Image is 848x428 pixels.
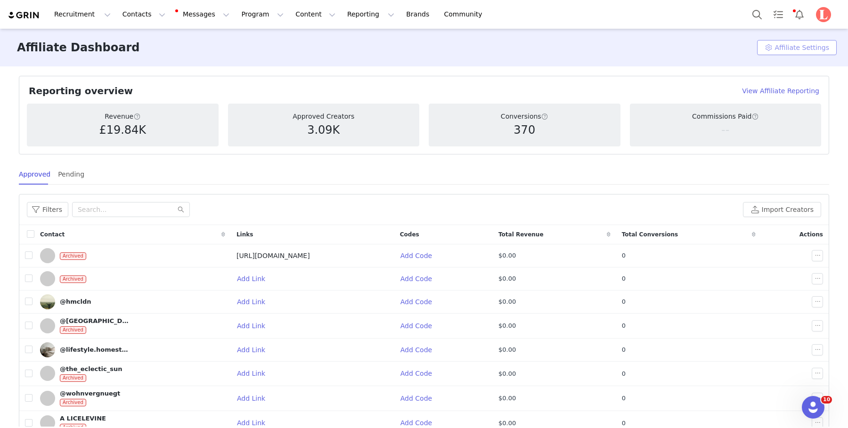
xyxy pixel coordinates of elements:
[342,4,400,25] button: Reporting
[236,271,273,286] button: Add Link
[60,317,130,325] div: @[GEOGRAPHIC_DATA]
[400,366,440,381] button: Add Code
[49,4,116,25] button: Recruitment
[810,7,840,22] button: Profile
[622,369,626,379] span: 0
[99,121,146,138] h5: £19.84K
[60,326,86,334] span: Archived
[622,274,626,283] span: 0
[178,206,184,213] i: icon: search
[236,252,310,259] span: [URL][DOMAIN_NAME]
[816,7,831,22] img: d9c6fb0a-f2eb-4dfe-bf3d-9d7fff3e8a21.png
[768,4,789,25] a: Tasks
[439,4,492,25] a: Community
[400,4,438,25] a: Brands
[40,342,55,357] img: a1e10d85-28a7-4fb7-9f16-10d8047cb946.jpg
[60,365,122,373] div: @the_eclectic_sun
[400,391,440,406] button: Add Code
[290,4,341,25] button: Content
[60,390,120,397] div: @wohnvergnuegt
[498,230,544,239] span: Total Revenue
[721,121,729,138] h5: --
[307,121,340,138] h5: 3.09K
[60,399,86,406] span: Archived
[747,4,767,25] button: Search
[117,4,171,25] button: Contacts
[622,394,626,403] span: 0
[622,297,626,307] span: 0
[498,297,516,307] span: $0.00
[789,4,810,25] button: Notifications
[105,112,140,121] p: Revenue
[293,112,354,121] p: Approved Creators
[821,396,832,404] span: 10
[72,202,190,217] input: Search...
[501,112,548,121] p: Conversions
[514,121,535,138] h5: 370
[29,84,133,98] h2: Reporting overview
[622,419,626,428] span: 0
[60,252,86,260] span: Archived
[400,294,440,309] button: Add Code
[498,321,516,331] span: $0.00
[8,11,41,20] img: grin logo
[761,226,829,242] div: Actions
[60,275,86,283] span: Archived
[622,230,678,239] span: Total Conversions
[60,415,106,422] div: A LICELEVINE
[742,86,819,96] a: View Affiliate Reporting
[19,164,50,185] div: Approved
[622,345,626,355] span: 0
[236,294,273,309] button: Add Link
[40,230,65,239] span: Contact
[400,248,440,263] button: Add Code
[498,274,516,283] span: $0.00
[58,164,84,185] div: Pending
[60,346,130,354] div: @lifestyle.homestyle
[743,202,821,217] button: Import Creators
[40,294,55,309] img: 5c39150d-2fad-48fb-9fcf-f1c77396d7ad--s.jpg
[400,342,440,357] button: Add Code
[236,4,289,25] button: Program
[622,321,626,331] span: 0
[171,4,235,25] button: Messages
[60,298,91,306] div: @hmcldn
[498,394,516,403] span: $0.00
[498,419,516,428] span: $0.00
[236,366,273,381] button: Add Link
[60,374,86,382] span: Archived
[236,342,273,357] button: Add Link
[236,391,273,406] button: Add Link
[802,396,824,419] iframe: Intercom live chat
[400,271,440,286] button: Add Code
[17,39,139,56] h3: Affiliate Dashboard
[498,345,516,355] span: $0.00
[692,112,758,121] p: Commissions Paid
[400,230,419,239] span: Codes
[622,251,626,260] span: 0
[236,318,273,333] button: Add Link
[236,230,253,239] span: Links
[400,318,440,333] button: Add Code
[27,202,68,217] button: Filters
[757,40,837,55] button: Affiliate Settings
[498,369,516,379] span: $0.00
[498,251,516,260] span: $0.00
